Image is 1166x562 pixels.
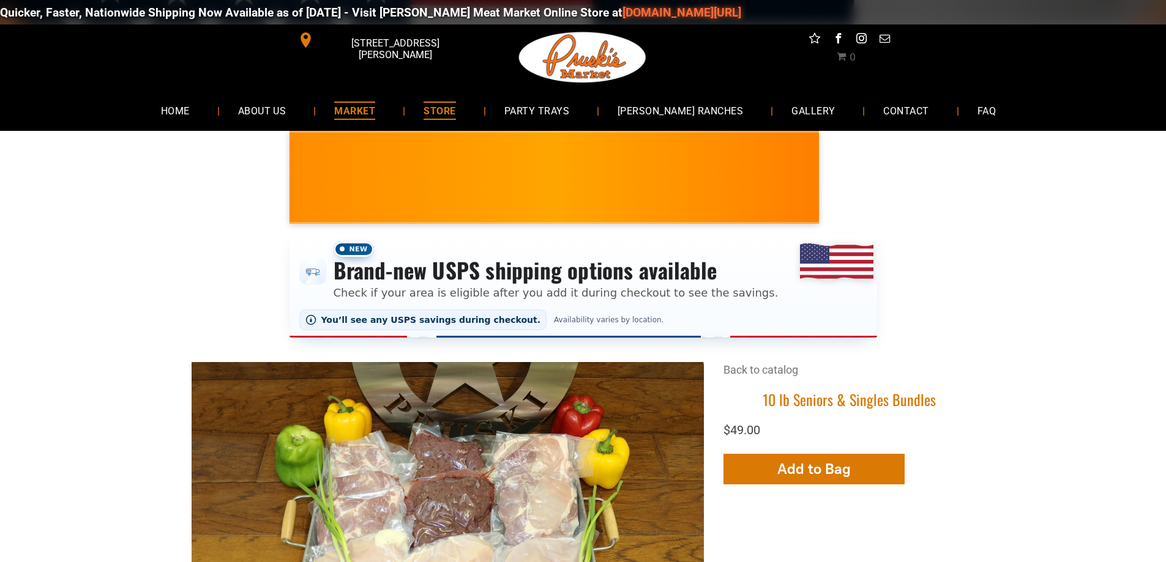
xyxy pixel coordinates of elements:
[517,24,649,91] img: Pruski-s+Market+HQ+Logo2-1920w.png
[959,94,1014,127] a: FAQ
[486,94,588,127] a: PARTY TRAYS
[723,423,760,437] span: $49.00
[334,102,375,119] span: MARKET
[723,454,905,484] button: Add to Bag
[220,94,305,127] a: ABOUT US
[876,31,892,50] a: email
[723,363,798,376] a: Back to catalog
[713,186,954,205] span: [PERSON_NAME] MARKET
[316,94,394,127] a: MARKET
[723,390,975,409] h1: 10 lb Seniors & Singles Bundles
[334,257,779,284] h3: Brand-new USPS shipping options available
[773,94,853,127] a: GALLERY
[321,315,541,325] span: You’ll see any USPS savings during checkout.
[599,94,761,127] a: [PERSON_NAME] RANCHES
[853,31,869,50] a: instagram
[546,6,665,20] a: [DOMAIN_NAME][URL]
[405,94,474,127] a: STORE
[551,316,666,324] span: Availability varies by location.
[777,460,851,478] span: Add to Bag
[143,94,208,127] a: HOME
[290,31,477,50] a: [STREET_ADDRESS][PERSON_NAME]
[850,51,856,63] span: 0
[334,284,779,301] p: Check if your area is eligible after you add it during checkout to see the savings.
[865,94,947,127] a: CONTACT
[334,242,374,257] span: New
[290,234,877,338] div: Shipping options announcement
[723,362,975,390] div: Breadcrumbs
[830,31,846,50] a: facebook
[316,31,474,67] span: [STREET_ADDRESS][PERSON_NAME]
[807,31,823,50] a: Social network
